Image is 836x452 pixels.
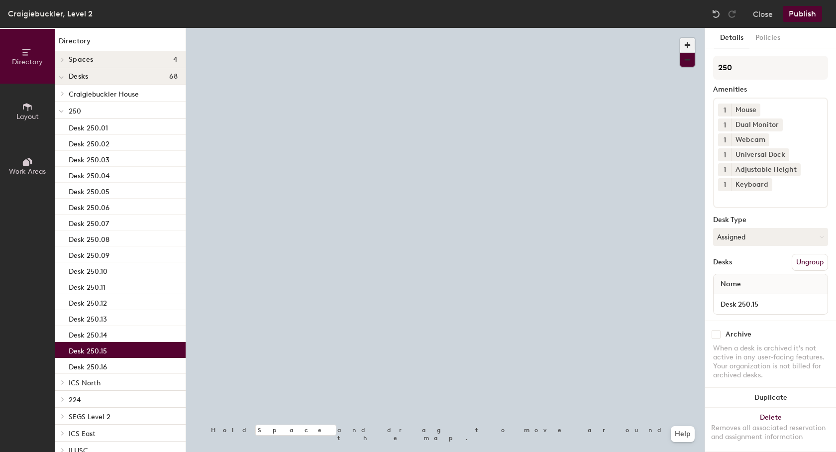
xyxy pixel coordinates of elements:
[69,430,96,438] span: ICS East
[69,169,109,180] p: Desk 250.04
[724,135,726,145] span: 1
[713,86,828,94] div: Amenities
[718,148,731,161] button: 1
[783,6,822,22] button: Publish
[724,180,726,190] span: 1
[727,9,737,19] img: Redo
[69,201,109,212] p: Desk 250.06
[731,118,783,131] div: Dual Monitor
[55,36,186,51] h1: Directory
[731,148,789,161] div: Universal Dock
[69,73,88,81] span: Desks
[69,107,81,115] span: 250
[711,9,721,19] img: Undo
[671,426,695,442] button: Help
[713,228,828,246] button: Assigned
[69,413,110,421] span: SEGS Level 2
[749,28,786,48] button: Policies
[731,178,772,191] div: Keyboard
[69,185,109,196] p: Desk 250.05
[69,90,139,99] span: Craigiebuckler House
[792,254,828,271] button: Ungroup
[718,133,731,146] button: 1
[8,7,93,20] div: Craigiebuckler, Level 2
[69,217,109,228] p: Desk 250.07
[69,312,107,324] p: Desk 250.13
[713,258,732,266] div: Desks
[711,424,830,442] div: Removes all associated reservation and assignment information
[173,56,178,64] span: 4
[724,120,726,130] span: 1
[714,28,749,48] button: Details
[718,178,731,191] button: 1
[718,163,731,176] button: 1
[169,73,178,81] span: 68
[69,137,109,148] p: Desk 250.02
[724,165,726,175] span: 1
[69,296,107,308] p: Desk 250.12
[69,232,109,244] p: Desk 250.08
[69,56,94,64] span: Spaces
[69,280,105,292] p: Desk 250.11
[731,163,801,176] div: Adjustable Height
[69,328,107,339] p: Desk 250.14
[69,360,107,371] p: Desk 250.16
[69,153,109,164] p: Desk 250.03
[724,150,726,160] span: 1
[716,275,746,293] span: Name
[9,167,46,176] span: Work Areas
[718,118,731,131] button: 1
[69,121,108,132] p: Desk 250.01
[731,133,769,146] div: Webcam
[726,331,751,339] div: Archive
[705,388,836,408] button: Duplicate
[69,344,107,355] p: Desk 250.15
[713,344,828,380] div: When a desk is archived it's not active in any user-facing features. Your organization is not bil...
[69,248,109,260] p: Desk 250.09
[718,104,731,116] button: 1
[12,58,43,66] span: Directory
[724,105,726,115] span: 1
[69,264,107,276] p: Desk 250.10
[16,113,39,121] span: Layout
[731,104,760,116] div: Mouse
[69,396,81,404] span: 224
[713,216,828,224] div: Desk Type
[753,6,773,22] button: Close
[716,297,826,311] input: Unnamed desk
[69,379,101,387] span: ICS North
[705,408,836,452] button: DeleteRemoves all associated reservation and assignment information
